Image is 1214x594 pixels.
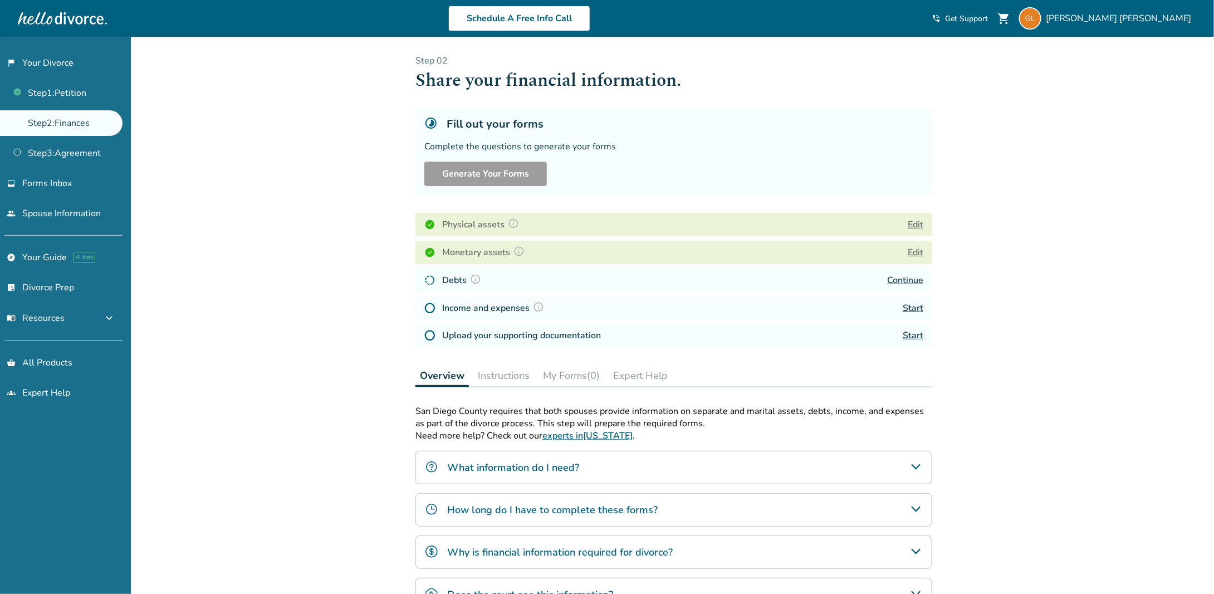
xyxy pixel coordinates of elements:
[7,358,16,367] span: shopping_basket
[609,364,672,387] button: Expert Help
[7,209,16,218] span: people
[415,55,932,67] p: Step 0 2
[415,451,932,484] div: What information do I need?
[447,116,544,132] h5: Fill out your forms
[424,219,435,230] img: Completed
[997,12,1010,25] span: shopping_cart
[932,13,988,24] a: phone_in_talkGet Support
[415,430,932,442] p: Need more help? Check out our .
[539,364,604,387] button: My Forms(0)
[415,535,932,569] div: Why is financial information required for divorce?
[442,245,528,260] h4: Monetary assets
[415,493,932,527] div: How long do I have to complete these forms?
[7,312,65,324] span: Resources
[7,253,16,262] span: explore
[424,162,547,186] button: Generate Your Forms
[7,59,16,67] span: flag_2
[7,388,16,397] span: groups
[7,314,16,323] span: menu_book
[447,503,658,517] h4: How long do I have to complete these forms?
[447,545,673,559] h4: Why is financial information required for divorce?
[533,301,544,313] img: Question Mark
[447,460,579,475] h4: What information do I need?
[442,273,484,288] h4: Debts
[887,274,923,286] a: Continue
[74,252,95,263] span: AI beta
[1046,12,1196,25] span: [PERSON_NAME] [PERSON_NAME]
[473,364,534,387] button: Instructions
[442,217,522,232] h4: Physical assets
[424,140,923,153] div: Complete the questions to generate your forms
[903,302,923,314] a: Start
[1019,7,1041,30] img: garrettluttmann@gmail.com
[424,330,435,341] img: Not Started
[908,218,923,231] button: Edit
[102,311,116,325] span: expand_more
[508,218,519,229] img: Question Mark
[22,177,72,189] span: Forms Inbox
[424,275,435,286] img: In Progress
[425,545,438,558] img: Why is financial information required for divorce?
[415,405,932,430] p: San Diego County requires that both spouses provide information on separate and marital assets, d...
[932,14,941,23] span: phone_in_talk
[7,179,16,188] span: inbox
[415,364,469,387] button: Overview
[542,430,633,442] a: experts in[US_STATE]
[415,67,932,94] h1: Share your financial information.
[425,503,438,516] img: How long do I have to complete these forms?
[425,460,438,474] img: What information do I need?
[945,13,988,24] span: Get Support
[908,246,923,259] button: Edit
[424,247,435,258] img: Completed
[470,274,481,285] img: Question Mark
[448,6,590,31] a: Schedule A Free Info Call
[7,283,16,292] span: list_alt_check
[903,329,923,342] a: Start
[442,301,547,315] h4: Income and expenses
[442,329,601,342] h4: Upload your supporting documentation
[424,303,435,314] img: Not Started
[513,246,525,257] img: Question Mark
[1158,541,1214,594] iframe: Chat Widget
